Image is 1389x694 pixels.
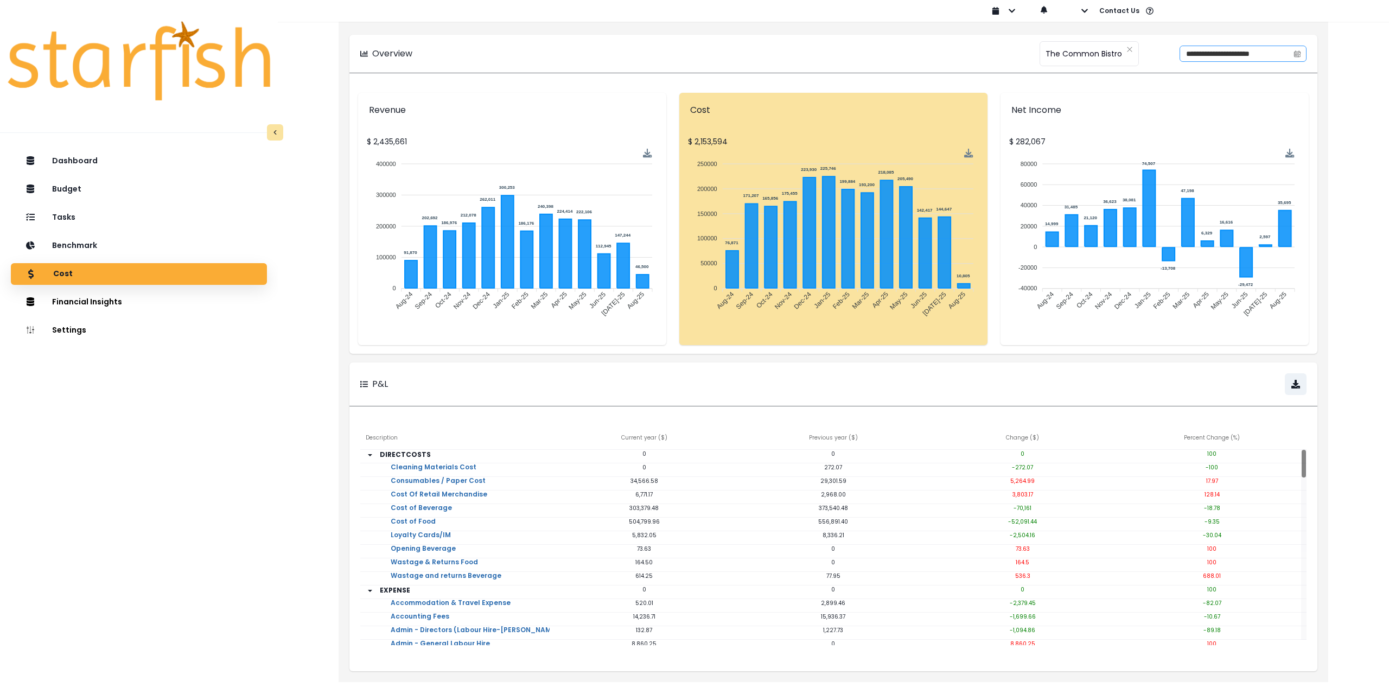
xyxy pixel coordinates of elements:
tspan: Oct-24 [1075,290,1094,310]
p: 77.95 [739,572,928,580]
p: $ 2,153,594 [688,136,979,148]
p: 272.07 [739,463,928,472]
span: The Common Bistro [1046,42,1122,65]
p: 5,264.99 [928,477,1117,485]
tspan: Oct-24 [755,290,774,310]
a: Admin - Directors (Labour Hire-[PERSON_NAME].) [382,626,572,648]
p: -30.04 [1117,531,1307,539]
p: 520.01 [550,599,739,607]
img: Download Cost [964,149,973,158]
p: 0 [739,585,928,594]
tspan: Apr-25 [549,290,569,310]
tspan: Nov-24 [773,290,793,310]
div: Percent Change (%) [1117,428,1307,450]
tspan: Jun-25 [588,290,607,310]
tspan: Mar-25 [851,290,871,310]
tspan: 250000 [697,161,717,167]
p: Revenue [369,104,655,117]
div: Change ( $ ) [928,428,1117,450]
tspan: Jun-25 [1230,290,1250,310]
tspan: [DATE]-25 [600,290,627,317]
tspan: Sep-24 [1055,290,1075,310]
div: Menu [643,149,652,158]
svg: calendar [1294,50,1301,58]
tspan: [DATE]-25 [921,290,948,317]
p: Budget [52,184,81,194]
tspan: 150000 [697,211,717,217]
tspan: 200000 [376,223,396,230]
a: Cost of Food [382,518,444,539]
tspan: May-25 [888,290,909,311]
tspan: 100000 [697,235,717,241]
p: 614.25 [550,572,739,580]
p: 29,301.59 [739,477,928,485]
tspan: Apr-25 [870,290,890,310]
p: Tasks [52,213,75,222]
a: Wastage & Returns Food [382,558,487,580]
p: 100 [1117,640,1307,648]
p: $ 2,435,661 [367,136,658,148]
a: Accommodation & Travel Expense [382,599,519,621]
div: Menu [1285,149,1295,158]
p: 100 [1117,545,1307,553]
p: Benchmark [52,241,97,250]
p: -9.35 [1117,518,1307,526]
p: 5,832.05 [550,531,739,539]
tspan: Aug-25 [947,290,967,310]
p: -100 [1117,463,1307,472]
tspan: 0 [393,285,396,291]
tspan: Aug-24 [715,290,735,310]
p: Cost [690,104,977,117]
p: -272.07 [928,463,1117,472]
p: 0 [739,545,928,553]
p: -2,379.45 [928,599,1117,607]
p: 303,379.48 [550,504,739,512]
a: Accounting Fees [382,613,458,634]
span: arrow down [366,587,374,595]
tspan: Aug-24 [394,290,414,310]
strong: DIRECTCOSTS [380,450,431,459]
p: $ 282,067 [1009,136,1300,148]
a: Cost Of Retail Merchandise [382,491,496,512]
tspan: Aug-25 [1268,290,1288,310]
p: 8,860.25 [928,640,1117,648]
tspan: 80000 [1021,161,1037,167]
p: 6,771.17 [550,491,739,499]
tspan: Aug-25 [626,290,646,310]
p: 536.3 [928,572,1117,580]
p: 2,899.46 [739,599,928,607]
tspan: [DATE]-25 [1242,290,1269,317]
tspan: Feb-25 [831,290,851,310]
tspan: Mar-25 [530,290,550,310]
p: -1,094.86 [928,626,1117,634]
tspan: Dec-24 [792,290,812,310]
tspan: Jan-25 [491,290,511,310]
p: -82.07 [1117,599,1307,607]
tspan: May-25 [567,290,588,311]
p: 373,540.48 [739,504,928,512]
p: 100 [1117,558,1307,566]
p: Overview [372,47,412,60]
p: Dashboard [52,156,98,165]
tspan: Dec-24 [471,290,491,310]
strong: EXPENSE [380,585,410,595]
a: Cleaning Materials Cost [382,463,485,485]
svg: close [1126,46,1133,53]
button: Benchmark [11,235,267,257]
tspan: 100000 [376,254,396,260]
tspan: Mar-25 [1171,290,1192,310]
p: 164.50 [550,558,739,566]
p: 0 [928,585,1117,594]
button: Tasks [11,207,267,228]
p: 0 [550,450,739,458]
button: Financial Insights [11,291,267,313]
tspan: Feb-25 [1152,290,1172,310]
p: 1,227.73 [739,626,928,634]
tspan: Oct-24 [434,290,453,310]
tspan: 40000 [1021,202,1037,208]
tspan: 60000 [1021,181,1037,188]
svg: arrow down [366,451,374,460]
div: Current year ( $ ) [550,428,739,450]
p: 0 [550,463,739,472]
p: 73.63 [928,545,1117,553]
